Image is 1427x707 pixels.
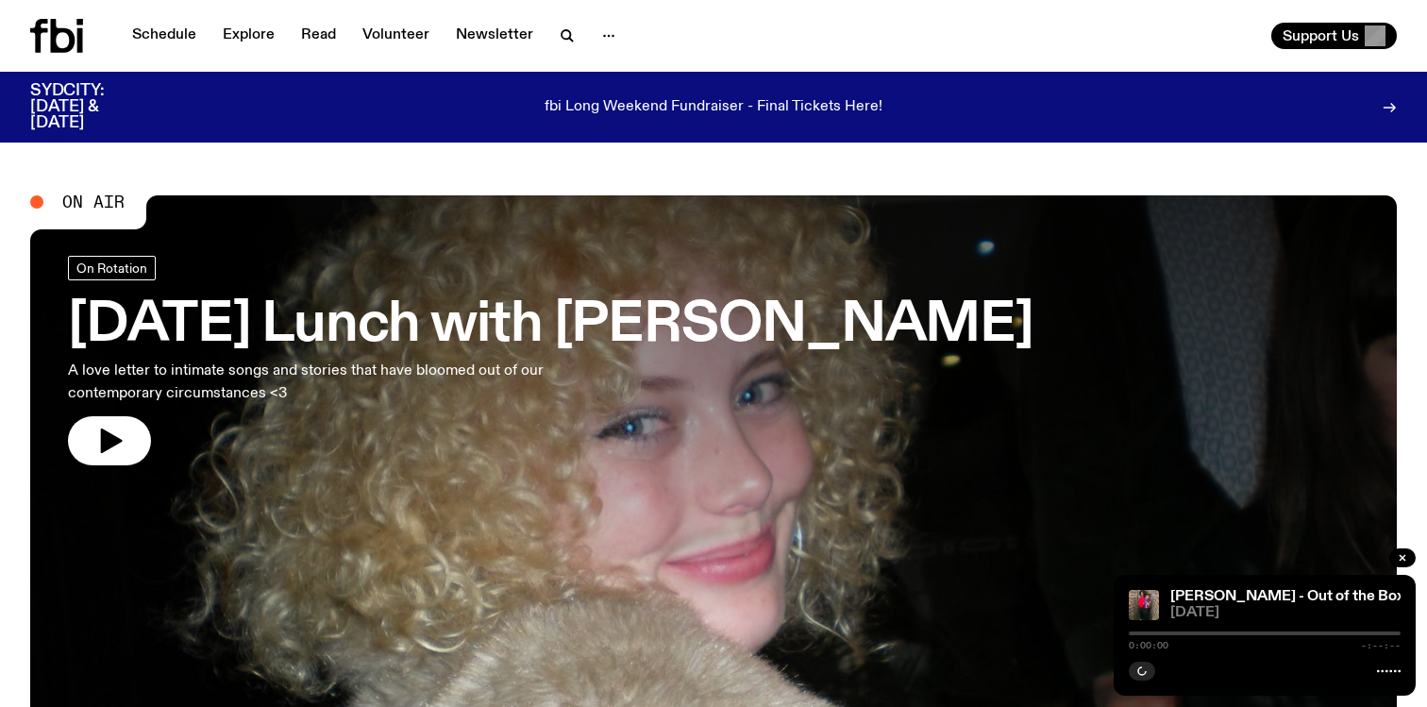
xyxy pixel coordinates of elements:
h3: SYDCITY: [DATE] & [DATE] [30,83,151,131]
span: Support Us [1283,27,1359,44]
a: Schedule [121,23,208,49]
p: A love letter to intimate songs and stories that have bloomed out of our contemporary circumstanc... [68,360,551,405]
img: Matt Do & Zion Garcia [1129,590,1159,620]
a: Read [290,23,347,49]
h3: [DATE] Lunch with [PERSON_NAME] [68,299,1033,352]
span: 0:00:00 [1129,641,1168,650]
span: On Air [62,194,125,210]
a: Newsletter [445,23,545,49]
a: Volunteer [351,23,441,49]
span: [DATE] [1170,606,1401,620]
a: Explore [211,23,286,49]
a: [PERSON_NAME] - Out of the Box [1170,589,1404,604]
a: [DATE] Lunch with [PERSON_NAME]A love letter to intimate songs and stories that have bloomed out ... [68,256,1033,465]
span: On Rotation [76,261,147,275]
p: fbi Long Weekend Fundraiser - Final Tickets Here! [545,99,882,116]
span: -:--:-- [1361,641,1401,650]
button: Support Us [1271,23,1397,49]
a: On Rotation [68,256,156,280]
